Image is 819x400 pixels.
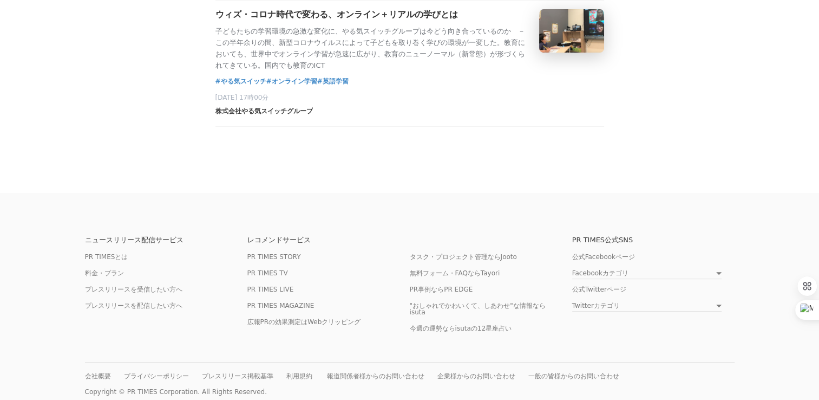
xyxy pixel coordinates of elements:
span: 株式会社やる気スイッチグループ [215,107,313,116]
a: Facebookカテゴリ [572,270,722,279]
p: PR TIMES公式SNS [572,236,735,243]
a: 会社概要 [85,372,111,380]
a: 一般の皆様からのお問い合わせ [528,372,619,380]
a: PR TIMES LIVE [247,286,294,293]
a: #英語学習 [317,76,349,87]
p: Copyright © PR TIMES Corporation. All Rights Reserved. [85,388,735,396]
a: プレスリリースを配信したい方へ [85,302,182,309]
a: 料金・プラン [85,269,124,277]
p: 子どもたちの学習環境の急激な変化に、やる気スイッチグループは今どう向き合っているのか － この半年余りの間、新型コロナウイルスによって子どもを取り巻く学びの環境が一変した。教育においても、世界中... [215,26,530,71]
a: 報道関係者様からのお問い合わせ [327,372,424,380]
a: PR TIMESとは [85,253,128,261]
a: ウィズ・コロナ時代で変わる、オンライン＋リアルの学びとは子どもたちの学習環境の急激な変化に、やる気スイッチグループは今どう向き合っているのか － この半年余りの間、新型コロナウイルスによって子ど... [215,9,604,71]
a: プレスリリースを受信したい方へ [85,286,182,293]
p: [DATE] 17時00分 [215,93,604,102]
a: 公式Facebookページ [572,253,635,261]
a: 今週の運勢ならisutaの12星座占い [410,325,512,332]
a: 公式Twitterページ [572,286,626,293]
a: PR事例ならPR EDGE [410,286,473,293]
a: PR TIMES STORY [247,253,301,261]
h3: ウィズ・コロナ時代で変わる、オンライン＋リアルの学びとは [215,9,458,21]
a: PR TIMES TV [247,269,288,277]
a: タスク・プロジェクト管理ならJooto [410,253,517,261]
a: 無料フォーム・FAQならTayori [410,269,500,277]
a: 利用規約 [286,372,312,380]
a: プライバシーポリシー [124,372,189,380]
p: ニュースリリース配信サービス [85,236,247,243]
a: PR TIMES MAGAZINE [247,302,315,309]
a: #オンライン学習 [266,76,317,87]
p: レコメンドサービス [247,236,410,243]
a: "おしゃれでかわいくて、しあわせ"な情報ならisuta [410,302,546,316]
a: #やる気スイッチ [215,76,266,87]
a: 企業様からのお問い合わせ [437,372,515,380]
a: 広報PRの効果測定はWebクリッピング [247,318,361,326]
a: 株式会社やる気スイッチグループ [215,110,313,118]
a: プレスリリース掲載基準 [202,372,273,380]
a: Twitterカテゴリ [572,302,722,312]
